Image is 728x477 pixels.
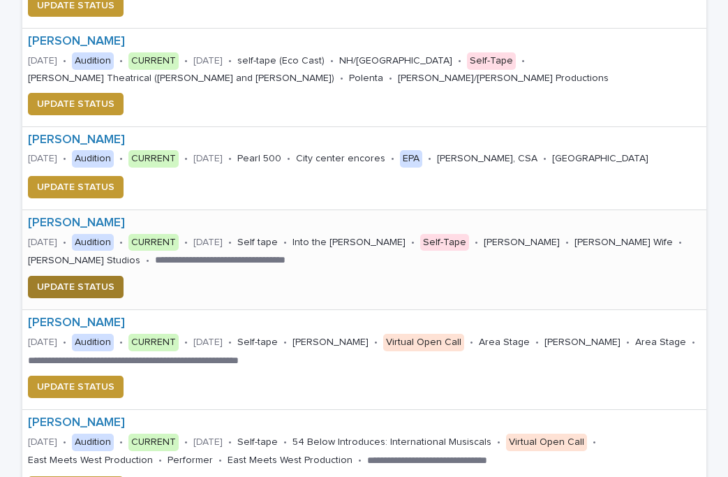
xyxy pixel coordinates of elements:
[22,127,706,210] a: [PERSON_NAME] [DATE]•Audition•CURRENT•[DATE]•Pearl 500•City center encores•EPA•[PERSON_NAME], CSA...
[428,153,431,165] p: •
[28,376,124,398] button: UPDATE STATUS
[228,153,232,165] p: •
[283,436,287,448] p: •
[193,436,223,448] p: [DATE]
[128,52,179,70] div: CURRENT
[119,237,123,249] p: •
[28,133,125,148] a: [PERSON_NAME]
[340,73,343,85] p: •
[374,337,378,348] p: •
[28,455,153,467] p: East Meets West Production
[479,337,530,348] p: Area Stage
[237,237,278,249] p: Self tape
[635,337,686,348] p: Area Stage
[544,337,621,348] p: [PERSON_NAME]
[119,337,123,348] p: •
[565,237,569,249] p: •
[184,153,188,165] p: •
[63,337,66,348] p: •
[72,52,114,70] div: Audition
[228,237,232,249] p: •
[28,176,124,198] button: UPDATE STATUS
[37,180,114,194] span: UPDATE STATUS
[349,73,383,85] p: Polenta
[128,434,179,451] div: CURRENT
[28,237,57,249] p: [DATE]
[237,55,325,67] p: self-tape (Eco Cast)
[292,436,491,448] p: 54 Below Introduces: International Musiscals
[63,153,66,165] p: •
[193,337,223,348] p: [DATE]
[72,234,114,251] div: Audition
[292,337,369,348] p: [PERSON_NAME]
[128,234,179,251] div: CURRENT
[339,55,452,67] p: NH/[GEOGRAPHIC_DATA]
[119,436,123,448] p: •
[22,29,706,126] a: [PERSON_NAME] [DATE]•Audition•CURRENT•[DATE]•self-tape (Eco Cast)•NH/[GEOGRAPHIC_DATA]•Self-Tape•...
[400,150,422,168] div: EPA
[28,55,57,67] p: [DATE]
[119,55,123,67] p: •
[237,436,278,448] p: Self-tape
[63,55,66,67] p: •
[420,234,469,251] div: Self-Tape
[296,153,385,165] p: City center encores
[184,237,188,249] p: •
[283,237,287,249] p: •
[484,237,560,249] p: [PERSON_NAME]
[193,55,223,67] p: [DATE]
[28,416,125,431] a: [PERSON_NAME]
[552,153,648,165] p: [GEOGRAPHIC_DATA]
[470,337,473,348] p: •
[193,237,223,249] p: [DATE]
[330,55,334,67] p: •
[193,153,223,165] p: [DATE]
[692,337,695,348] p: •
[28,337,57,348] p: [DATE]
[626,337,630,348] p: •
[28,316,125,331] a: [PERSON_NAME]
[28,216,125,231] a: [PERSON_NAME]
[28,73,334,85] p: [PERSON_NAME] Theatrical ([PERSON_NAME] and [PERSON_NAME])
[228,436,232,448] p: •
[458,55,461,67] p: •
[28,436,57,448] p: [DATE]
[72,434,114,451] div: Audition
[543,153,547,165] p: •
[146,255,149,267] p: •
[28,276,124,298] button: UPDATE STATUS
[437,153,537,165] p: [PERSON_NAME], CSA
[37,97,114,111] span: UPDATE STATUS
[28,153,57,165] p: [DATE]
[28,34,125,50] a: [PERSON_NAME]
[535,337,539,348] p: •
[128,334,179,351] div: CURRENT
[28,255,140,267] p: [PERSON_NAME] Studios
[228,55,232,67] p: •
[358,455,362,467] p: •
[128,150,179,168] div: CURRENT
[72,150,114,168] div: Audition
[22,310,706,410] a: [PERSON_NAME] [DATE]•Audition•CURRENT•[DATE]•Self-tape•[PERSON_NAME]•Virtual Open Call•Area Stage...
[63,436,66,448] p: •
[72,334,114,351] div: Audition
[593,436,596,448] p: •
[391,153,394,165] p: •
[475,237,478,249] p: •
[287,153,290,165] p: •
[184,436,188,448] p: •
[63,237,66,249] p: •
[467,52,516,70] div: Self-Tape
[678,237,682,249] p: •
[398,73,609,85] p: [PERSON_NAME]/[PERSON_NAME] Productions
[218,455,222,467] p: •
[383,334,464,351] div: Virtual Open Call
[184,55,188,67] p: •
[497,436,500,448] p: •
[237,153,281,165] p: Pearl 500
[521,55,525,67] p: •
[168,455,213,467] p: Performer
[22,210,706,310] a: [PERSON_NAME] [DATE]•Audition•CURRENT•[DATE]•Self tape•Into the [PERSON_NAME]•Self-Tape•[PERSON_N...
[506,434,587,451] div: Virtual Open Call
[119,153,123,165] p: •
